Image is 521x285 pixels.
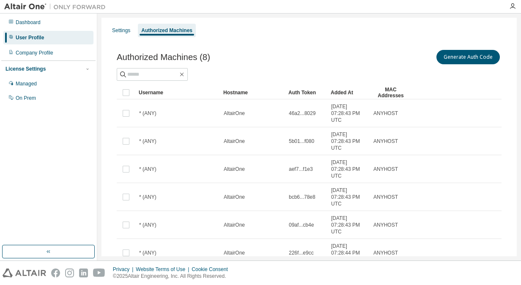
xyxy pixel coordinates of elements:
div: Cookie Consent [192,266,233,273]
span: * (ANY) [139,222,156,228]
div: Managed [16,80,37,87]
img: youtube.svg [93,269,105,277]
div: Company Profile [16,49,53,56]
div: Auth Token [288,86,324,99]
span: 09af...cb4e [289,222,314,228]
div: Dashboard [16,19,41,26]
div: Authorized Machines [141,27,192,34]
div: MAC Addresses [373,86,409,99]
span: 46a2...8029 [289,110,315,117]
img: instagram.svg [65,269,74,277]
span: AltairOne [224,249,245,256]
button: Generate Auth Code [436,50,500,64]
span: [DATE] 07:28:43 PM UTC [331,159,366,179]
div: Settings [112,27,130,34]
span: 226f...e9cc [289,249,314,256]
div: On Prem [16,95,36,101]
span: * (ANY) [139,166,156,173]
div: Hostname [223,86,282,99]
div: User Profile [16,34,44,41]
span: AltairOne [224,138,245,145]
span: * (ANY) [139,249,156,256]
img: linkedin.svg [79,269,88,277]
span: ANYHOST [373,110,398,117]
span: ANYHOST [373,138,398,145]
span: bcb6...78e8 [289,194,315,200]
span: * (ANY) [139,138,156,145]
span: AltairOne [224,222,245,228]
img: altair_logo.svg [3,269,46,277]
div: Username [139,86,217,99]
span: aef7...f1e3 [289,166,313,173]
img: facebook.svg [51,269,60,277]
span: [DATE] 07:28:43 PM UTC [331,131,366,151]
span: ANYHOST [373,222,398,228]
p: © 2025 Altair Engineering, Inc. All Rights Reserved. [113,273,233,280]
div: Added At [331,86,366,99]
img: Altair One [4,3,110,11]
span: ANYHOST [373,166,398,173]
span: * (ANY) [139,194,156,200]
span: [DATE] 07:28:44 PM UTC [331,243,366,263]
span: Authorized Machines (8) [117,52,210,62]
span: * (ANY) [139,110,156,117]
div: License Settings [5,66,46,72]
div: Website Terms of Use [136,266,192,273]
span: AltairOne [224,110,245,117]
span: ANYHOST [373,249,398,256]
span: 5b01...f080 [289,138,314,145]
span: AltairOne [224,166,245,173]
span: ANYHOST [373,194,398,200]
span: [DATE] 07:28:43 PM UTC [331,215,366,235]
span: [DATE] 07:28:43 PM UTC [331,187,366,207]
span: [DATE] 07:28:43 PM UTC [331,103,366,123]
span: AltairOne [224,194,245,200]
div: Privacy [113,266,136,273]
